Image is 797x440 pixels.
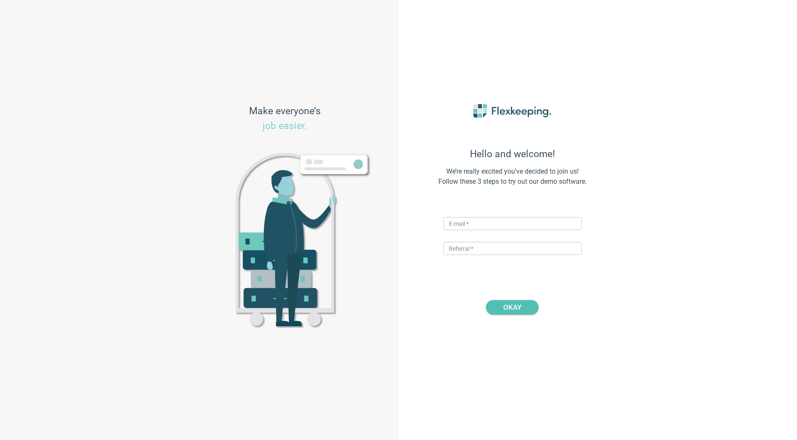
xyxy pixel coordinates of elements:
[263,120,307,131] span: job easier.
[249,104,321,134] span: Make everyone’s
[486,300,539,314] button: OKAY
[420,166,605,187] span: We’re really excited you’ve decided to join us! Follow these 3 steps to try out our demo software.
[420,148,605,160] span: Hello and welcome!
[503,300,522,314] span: OKAY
